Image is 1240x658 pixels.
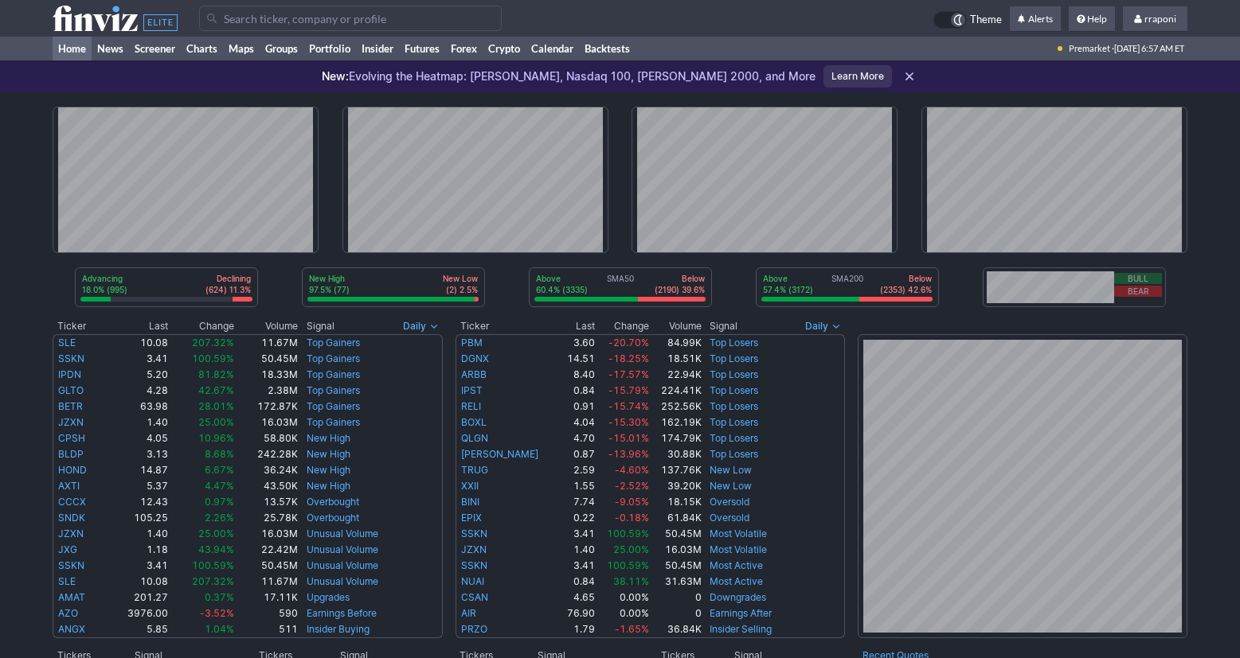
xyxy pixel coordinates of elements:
[461,575,484,587] a: NUAI
[235,590,299,605] td: 17.11K
[260,37,303,60] a: Groups
[579,37,636,60] a: Backtests
[710,575,763,587] a: Most Active
[235,318,299,334] th: Volume
[710,464,752,476] a: New Low
[710,368,758,380] a: Top Losers
[710,337,758,348] a: Top Losers
[105,351,169,367] td: 3.41
[129,37,181,60] a: Screener
[710,607,772,619] a: Earnings After
[223,37,260,60] a: Maps
[307,496,359,508] a: Overbought
[235,605,299,621] td: 590
[58,368,81,380] a: IPDN
[608,337,649,348] span: -20.70%
[307,337,360,348] a: Top Gainers
[710,528,767,539] a: Most Volatile
[608,352,649,364] span: -18.25%
[933,11,1002,29] a: Theme
[608,368,649,380] span: -17.57%
[58,384,84,396] a: GLTO
[307,432,350,444] a: New High
[192,352,234,364] span: 100.59%
[608,400,649,412] span: -15.74%
[1069,37,1114,60] span: Premarket ·
[58,432,85,444] a: CPSH
[710,432,758,444] a: Top Losers
[235,526,299,542] td: 16.03M
[650,494,702,510] td: 18.15K
[58,512,85,524] a: SNDK
[58,496,86,508] a: CCCX
[199,6,502,31] input: Search
[205,591,234,603] span: 0.37%
[235,399,299,415] td: 172.87K
[650,334,702,351] td: 84.99K
[105,494,169,510] td: 12.43
[655,284,705,295] p: (2190) 39.6%
[58,464,87,476] a: HOND
[880,284,932,295] p: (2353) 42.6%
[559,494,596,510] td: 7.74
[608,448,649,460] span: -13.96%
[461,448,538,460] a: [PERSON_NAME]
[613,543,649,555] span: 25.00%
[650,526,702,542] td: 50.45M
[801,318,845,334] button: Signals interval
[607,559,649,571] span: 100.59%
[235,334,299,351] td: 11.67M
[105,605,169,621] td: 3976.00
[559,590,596,605] td: 4.65
[307,480,350,492] a: New High
[322,68,816,84] p: Evolving the Heatmap: [PERSON_NAME], Nasdaq 100, [PERSON_NAME] 2000, and More
[534,273,706,297] div: SMA50
[192,337,234,348] span: 207.32%
[461,416,487,428] a: BOXL
[763,273,813,284] p: Above
[58,416,84,428] a: JZXN
[710,400,758,412] a: Top Losers
[559,574,596,590] td: 0.84
[559,621,596,638] td: 1.79
[105,318,169,334] th: Last
[559,367,596,383] td: 8.40
[205,480,234,492] span: 4.47%
[461,591,488,603] a: CSAN
[650,351,702,367] td: 18.51K
[461,400,481,412] a: RELI
[559,399,596,415] td: 0.91
[650,383,702,399] td: 224.41K
[235,558,299,574] td: 50.45M
[650,621,702,638] td: 36.84K
[198,528,234,539] span: 25.00%
[1069,6,1115,32] a: Help
[615,512,649,524] span: -0.18%
[92,37,129,60] a: News
[356,37,399,60] a: Insider
[650,542,702,558] td: 16.03M
[307,623,370,635] a: Insider Buying
[105,415,169,430] td: 1.40
[650,510,702,526] td: 61.84K
[82,284,127,295] p: 18.0% (995)
[559,510,596,526] td: 0.22
[1010,6,1061,32] a: Alerts
[461,607,476,619] a: AIR
[58,575,76,587] a: SLE
[461,352,489,364] a: DGNX
[443,284,478,295] p: (2) 2.5%
[307,368,360,380] a: Top Gainers
[205,273,251,284] p: Declining
[235,494,299,510] td: 13.57K
[235,478,299,494] td: 43.50K
[823,65,892,88] a: Learn More
[461,464,488,476] a: TRUG
[58,480,80,492] a: AXTI
[710,480,752,492] a: New Low
[307,559,378,571] a: Unusual Volume
[58,352,84,364] a: SSKN
[309,284,350,295] p: 97.5% (77)
[596,605,650,621] td: 0.00%
[82,273,127,284] p: Advancing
